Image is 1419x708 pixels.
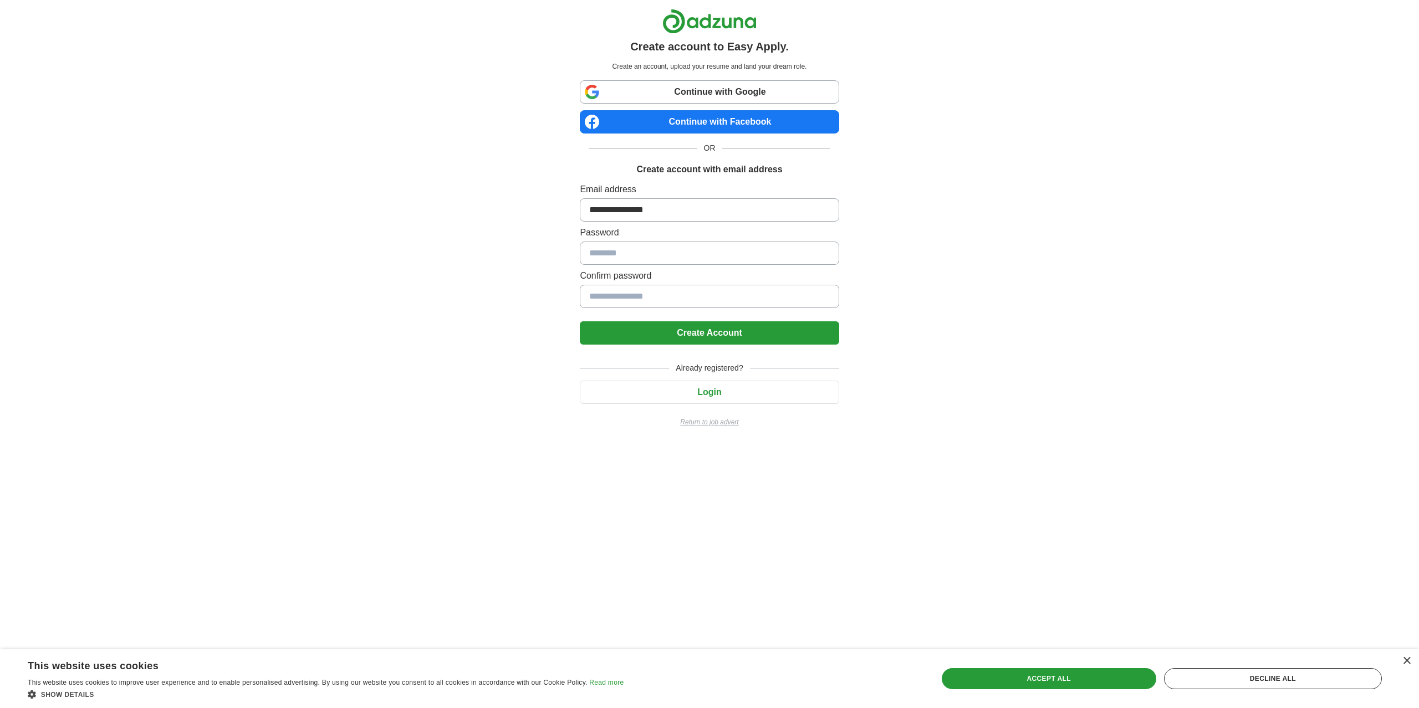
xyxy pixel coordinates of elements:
p: Create an account, upload your resume and land your dream role. [582,61,836,71]
a: Login [580,387,839,397]
div: Show details [28,689,624,700]
a: Return to job advert [580,417,839,427]
span: This website uses cookies to improve user experience and to enable personalised advertising. By u... [28,679,588,686]
label: Password [580,226,839,239]
h1: Create account with email address [636,163,782,176]
span: Show details [41,691,94,699]
div: This website uses cookies [28,656,596,673]
div: Accept all [942,668,1156,689]
h1: Create account to Easy Apply. [630,38,789,55]
a: Read more, opens a new window [589,679,624,686]
button: Create Account [580,321,839,345]
img: Adzuna logo [662,9,757,34]
div: Close [1402,657,1411,665]
div: Decline all [1164,668,1382,689]
button: Login [580,381,839,404]
a: Continue with Google [580,80,839,104]
a: Continue with Facebook [580,110,839,134]
span: OR [697,142,722,154]
label: Confirm password [580,269,839,283]
label: Email address [580,183,839,196]
span: Already registered? [669,362,749,374]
